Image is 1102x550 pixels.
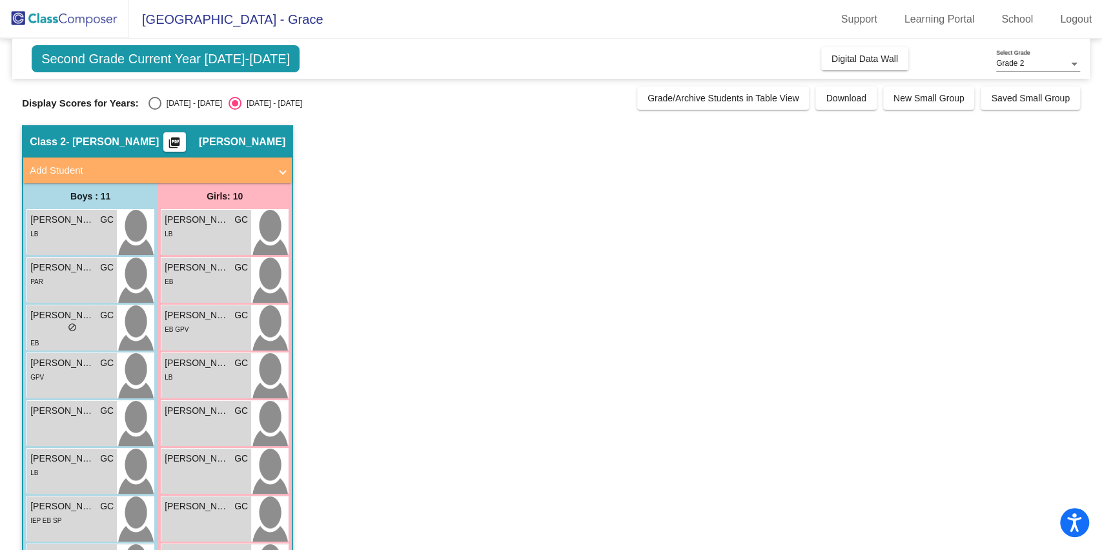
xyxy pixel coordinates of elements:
div: [DATE] - [DATE] [241,97,302,109]
span: Class 2 [30,136,66,148]
span: do_not_disturb_alt [68,323,77,332]
span: GC [100,356,114,370]
span: [PERSON_NAME] [165,404,229,418]
span: GC [234,500,248,513]
button: Saved Small Group [981,87,1079,110]
span: GC [100,452,114,465]
div: Boys : 11 [23,183,158,209]
a: School [991,9,1043,30]
span: GC [234,452,248,465]
span: Grade/Archive Students in Table View [648,93,799,103]
a: Logout [1050,9,1102,30]
div: Girls: 10 [158,183,292,209]
span: EB [165,278,173,285]
span: Saved Small Group [991,93,1069,103]
button: Digital Data Wall [821,47,908,70]
span: GC [234,309,248,322]
span: - [PERSON_NAME] [66,136,159,148]
span: [GEOGRAPHIC_DATA] - Grace [129,9,323,30]
span: IEP EB SP [30,517,61,524]
span: [PERSON_NAME] [165,213,229,227]
span: GC [234,404,248,418]
span: GPV [30,374,44,381]
mat-expansion-panel-header: Add Student [23,158,292,183]
span: GC [234,261,248,274]
span: LB [165,230,172,238]
button: New Small Group [883,87,975,110]
span: Digital Data Wall [832,54,898,64]
span: [PERSON_NAME] [165,261,229,274]
span: [PERSON_NAME] [30,404,95,418]
span: GC [100,500,114,513]
span: LB [165,374,172,381]
span: EB GPV [165,326,189,333]
span: [PERSON_NAME] [165,500,229,513]
a: Support [831,9,888,30]
a: Learning Portal [894,9,985,30]
div: [DATE] - [DATE] [161,97,222,109]
span: Second Grade Current Year [DATE]-[DATE] [32,45,300,72]
mat-panel-title: Add Student [30,163,270,178]
span: [PERSON_NAME] [30,261,95,274]
span: GC [100,404,114,418]
span: [PERSON_NAME] [165,452,229,465]
span: Display Scores for Years: [22,97,139,109]
span: GC [100,261,114,274]
span: [PERSON_NAME] [30,213,95,227]
span: GC [234,356,248,370]
mat-icon: picture_as_pdf [167,136,182,154]
span: GC [100,309,114,322]
span: New Small Group [893,93,964,103]
button: Grade/Archive Students in Table View [637,87,810,110]
span: Grade 2 [996,59,1024,68]
span: [PERSON_NAME] [30,452,95,465]
span: LB [30,469,38,476]
span: LB [30,230,38,238]
span: [PERSON_NAME] [30,309,95,322]
mat-radio-group: Select an option [148,97,302,110]
button: Print Students Details [163,132,186,152]
span: PAR [30,278,43,285]
span: GC [100,213,114,227]
span: GC [234,213,248,227]
span: [PERSON_NAME] [165,356,229,370]
span: Download [826,93,866,103]
span: [PERSON_NAME] [30,356,95,370]
span: EB [30,340,39,347]
span: [PERSON_NAME] [165,309,229,322]
button: Download [815,87,876,110]
span: [PERSON_NAME] [30,500,95,513]
span: [PERSON_NAME] [199,136,285,148]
